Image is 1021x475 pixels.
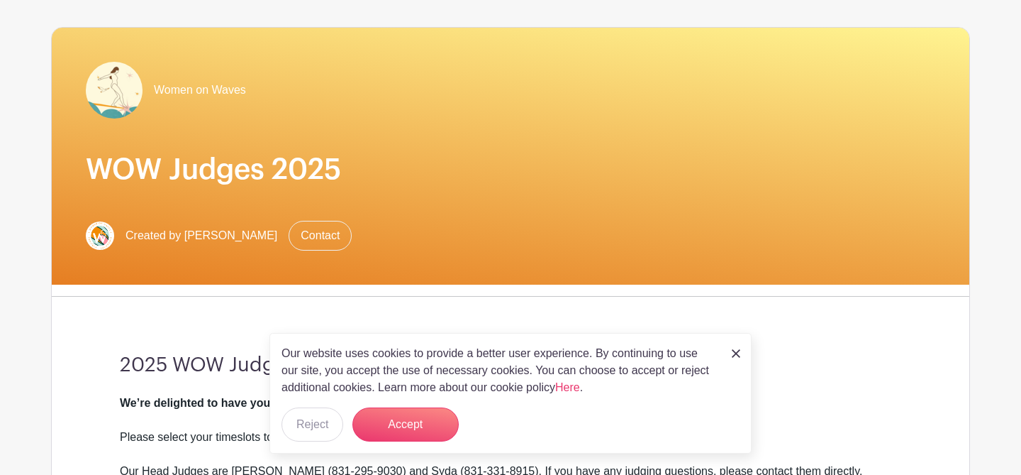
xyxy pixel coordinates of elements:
[86,62,143,119] img: Screenshot%202025-09-01%20at%208.45.52%E2%80%AFPM.png
[120,397,349,409] strong: We’re delighted to have you at WOW 2025!
[86,222,114,250] img: Screenshot%202025-06-15%20at%209.03.41%E2%80%AFPM.png
[555,381,580,393] a: Here
[120,395,901,463] div: 🌊 Please select your timeslots to judge or spot. Each heat will have about five judges and one sp...
[125,227,277,244] span: Created by [PERSON_NAME]
[289,221,352,251] a: Contact
[281,408,343,442] button: Reject
[352,408,459,442] button: Accept
[86,153,935,187] h1: WOW Judges 2025
[154,82,246,99] span: Women on Waves
[732,349,740,358] img: close_button-5f87c8562297e5c2d7936805f587ecaba9071eb48480494691a3f1689db116b3.svg
[120,354,901,378] h3: 2025 WOW Judges Schedule
[281,345,717,396] p: Our website uses cookies to provide a better user experience. By continuing to use our site, you ...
